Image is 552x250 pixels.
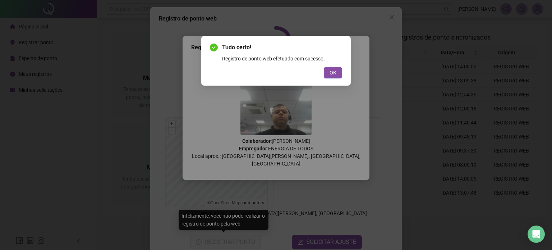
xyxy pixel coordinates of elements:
[222,43,342,52] span: Tudo certo!
[324,67,342,78] button: OK
[210,44,218,51] span: check-circle
[528,226,545,243] div: Open Intercom Messenger
[222,55,342,63] div: Registro de ponto web efetuado com sucesso.
[330,69,336,77] span: OK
